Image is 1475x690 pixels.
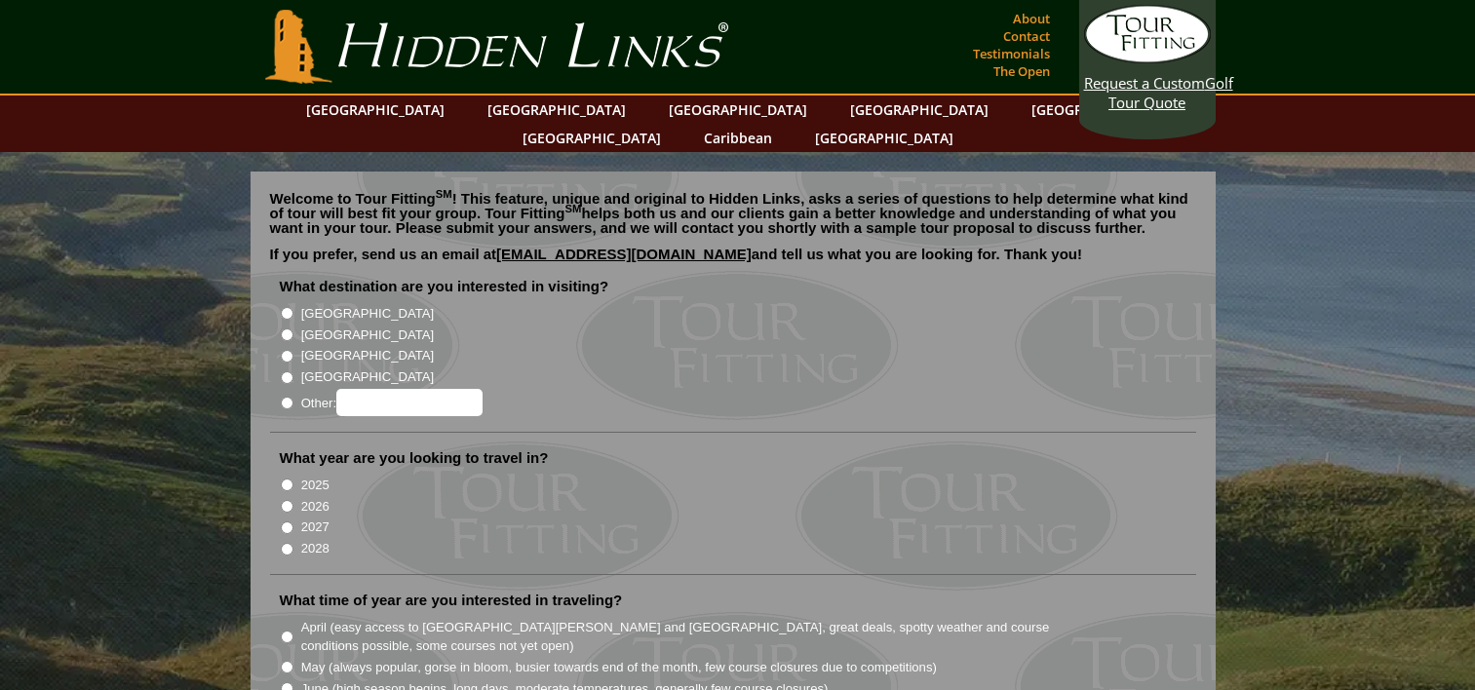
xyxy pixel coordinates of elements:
[998,22,1055,50] a: Contact
[1022,96,1180,124] a: [GEOGRAPHIC_DATA]
[989,57,1055,85] a: The Open
[513,124,671,152] a: [GEOGRAPHIC_DATA]
[478,96,636,124] a: [GEOGRAPHIC_DATA]
[270,191,1196,235] p: Welcome to Tour Fitting ! This feature, unique and original to Hidden Links, asks a series of que...
[968,40,1055,67] a: Testimonials
[659,96,817,124] a: [GEOGRAPHIC_DATA]
[496,246,752,262] a: [EMAIL_ADDRESS][DOMAIN_NAME]
[301,658,937,677] label: May (always popular, gorse in bloom, busier towards end of the month, few course closures due to ...
[280,591,623,610] label: What time of year are you interested in traveling?
[1008,5,1055,32] a: About
[301,618,1085,656] label: April (easy access to [GEOGRAPHIC_DATA][PERSON_NAME] and [GEOGRAPHIC_DATA], great deals, spotty w...
[840,96,998,124] a: [GEOGRAPHIC_DATA]
[301,389,483,416] label: Other:
[301,367,434,387] label: [GEOGRAPHIC_DATA]
[1084,5,1211,112] a: Request a CustomGolf Tour Quote
[301,326,434,345] label: [GEOGRAPHIC_DATA]
[694,124,782,152] a: Caribbean
[296,96,454,124] a: [GEOGRAPHIC_DATA]
[436,188,452,200] sup: SM
[280,448,549,468] label: What year are you looking to travel in?
[301,346,434,365] label: [GEOGRAPHIC_DATA]
[301,517,330,537] label: 2027
[270,247,1196,276] p: If you prefer, send us an email at and tell us what you are looking for. Thank you!
[565,203,582,214] sup: SM
[1084,73,1205,93] span: Request a Custom
[301,497,330,517] label: 2026
[301,539,330,558] label: 2028
[336,389,483,416] input: Other:
[301,304,434,324] label: [GEOGRAPHIC_DATA]
[805,124,963,152] a: [GEOGRAPHIC_DATA]
[301,476,330,495] label: 2025
[280,277,609,296] label: What destination are you interested in visiting?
